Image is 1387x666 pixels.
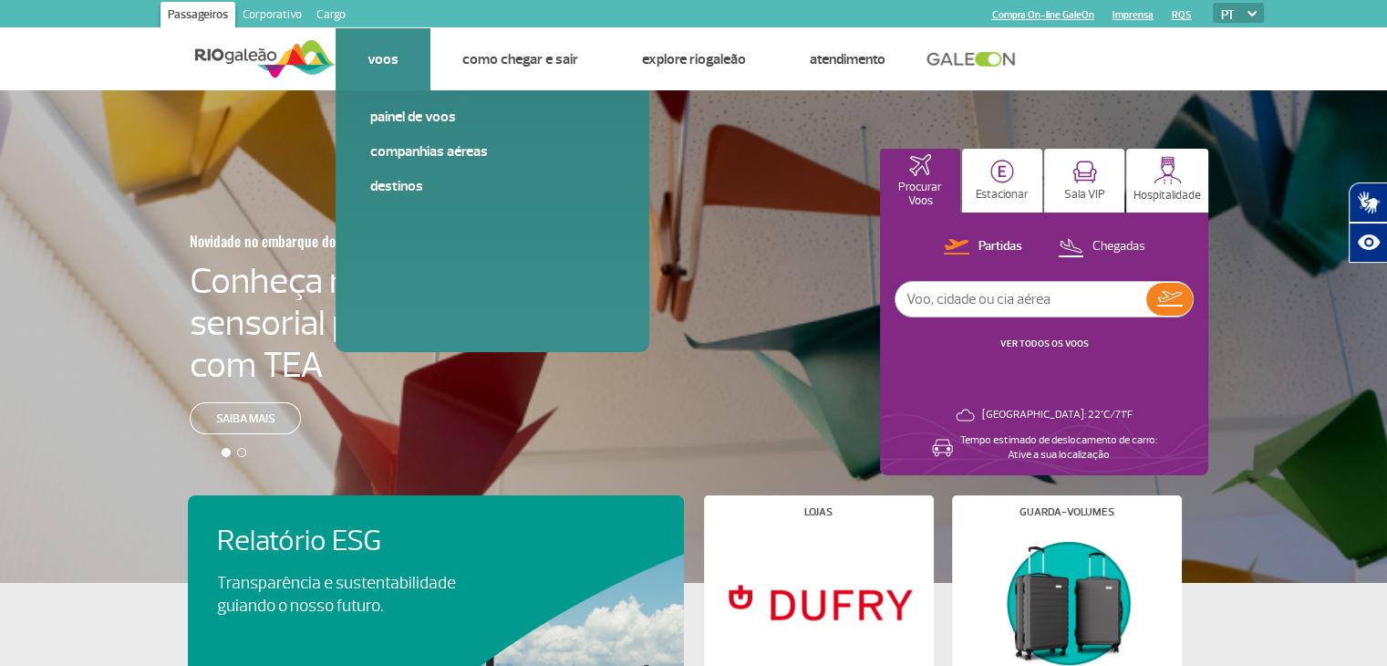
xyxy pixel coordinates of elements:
a: Painel de voos [370,107,615,127]
a: Destinos [370,176,615,196]
img: carParkingHome.svg [990,160,1014,183]
button: VER TODOS OS VOOS [995,337,1094,351]
button: Partidas [938,235,1028,259]
p: Transparência e sustentabilidade guiando o nosso futuro. [217,572,476,618]
button: Abrir recursos assistivos. [1349,223,1387,263]
p: Estacionar [976,188,1029,202]
p: Tempo estimado de deslocamento de carro: Ative a sua localização [960,433,1157,463]
h4: Relatório ESG [217,525,507,558]
a: Corporativo [235,2,309,31]
a: VER TODOS OS VOOS [1000,338,1089,349]
img: vipRoom.svg [1072,161,1097,183]
a: RQS [1172,9,1192,21]
h4: Guarda-volumes [1020,507,1114,517]
p: [GEOGRAPHIC_DATA]: 22°C/71°F [982,408,1133,422]
a: Atendimento [810,50,885,68]
p: Hospitalidade [1133,189,1201,203]
div: Plugin de acessibilidade da Hand Talk. [1349,182,1387,263]
button: Estacionar [962,149,1042,213]
button: Abrir tradutor de língua de sinais. [1349,182,1387,223]
button: Sala VIP [1044,149,1124,213]
p: Procurar Voos [889,181,951,208]
img: hospitality.svg [1154,156,1182,184]
h3: Novidade no embarque doméstico [190,222,494,260]
img: airplaneHomeActive.svg [909,154,931,176]
a: Relatório ESGTransparência e sustentabilidade guiando o nosso futuro. [217,525,655,618]
button: Procurar Voos [880,149,960,213]
a: Cargo [309,2,353,31]
a: Imprensa [1113,9,1154,21]
a: Companhias Aéreas [370,141,615,161]
p: Chegadas [1092,238,1145,255]
a: Compra On-line GaleOn [992,9,1094,21]
a: Saiba mais [190,402,301,434]
button: Chegadas [1052,235,1151,259]
h4: Conheça nossa sala sensorial para passageiros com TEA [190,260,584,386]
a: Como chegar e sair [462,50,578,68]
h4: Lojas [804,507,833,517]
a: Passageiros [160,2,235,31]
p: Partidas [978,238,1022,255]
a: Explore RIOgaleão [642,50,746,68]
button: Hospitalidade [1126,149,1208,213]
a: Voos [367,50,399,68]
p: Sala VIP [1064,188,1105,202]
input: Voo, cidade ou cia aérea [895,282,1146,317]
